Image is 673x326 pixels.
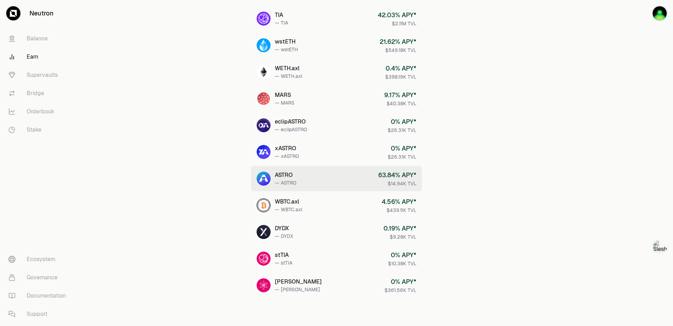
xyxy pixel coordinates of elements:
div: TIA [275,11,288,19]
img: WETH.axl [257,65,271,79]
a: Ecosystem [3,250,76,268]
div: DYDX [275,224,293,233]
div: [PERSON_NAME] [275,278,322,286]
div: — wstETH [275,46,298,53]
img: TIA [257,12,271,26]
div: — DYDX [275,233,293,240]
div: $26.31K TVL [388,153,416,160]
div: — TIA [275,19,288,26]
div: stTIA [275,251,292,259]
img: WBTC.axl [257,198,271,212]
div: $9.28K TVL [383,233,416,240]
a: Documentation [3,287,76,305]
a: xASTROxASTRO— xASTRO0% APY*$26.31K TVL [251,139,422,165]
a: Earn [3,48,76,66]
div: 9.17 % APY* [384,90,416,100]
img: stATOM [257,278,271,292]
a: TIATIA— TIA42.03% APY*$2.11M TVL [251,6,422,31]
div: $361.56K TVL [385,287,416,294]
img: MARS [257,92,271,106]
div: xASTRO [275,144,299,153]
div: 0.4 % APY* [385,64,416,73]
a: WETH.axlWETH.axl— WETH.axl0.4% APY*$398.19K TVL [251,59,422,85]
div: $2.11M TVL [378,20,416,27]
div: — stTIA [275,259,292,266]
div: Open Slesh AI Assistant (drag to move) [653,240,667,254]
div: wstETH [275,38,298,46]
div: $398.19K TVL [385,73,416,80]
div: $439.11K TVL [382,207,416,214]
div: 4.56 % APY* [382,197,416,207]
a: DYDXDYDX— DYDX0.19% APY*$9.28K TVL [251,219,422,245]
div: $549.18K TVL [380,47,416,54]
div: 0.19 % APY* [383,224,416,233]
img: xASTRO [257,145,271,159]
a: Orderbook [3,102,76,121]
div: $40.38K TVL [384,100,416,107]
a: Governance [3,268,76,287]
div: — xASTRO [275,153,299,160]
div: — ASTRO [275,179,296,186]
img: DYDX [257,225,271,239]
img: Adi Wallet [653,6,667,20]
img: wstETH [257,38,271,52]
div: 0 % APY* [388,250,416,260]
img: stTIA [257,252,271,266]
a: Bridge [3,84,76,102]
a: Supervaults [3,66,76,84]
a: ASTROASTRO— ASTRO63.84% APY*$14.94K TVL [251,166,422,191]
div: — WBTC.axl [275,206,302,213]
a: Balance [3,29,76,48]
div: — eclipASTRO [275,126,307,133]
a: wstETHwstETH— wstETH21.62% APY*$549.18K TVL [251,33,422,58]
img: eclipASTRO [257,118,271,132]
a: eclipASTROeclipASTRO— eclipASTRO0% APY*$26.31K TVL [251,113,422,138]
div: — [PERSON_NAME] [275,286,322,293]
div: $26.31K TVL [388,127,416,134]
div: ASTRO [275,171,296,179]
img: Slesh [653,240,667,254]
div: eclipASTRO [275,118,307,126]
div: $10.38K TVL [388,260,416,267]
div: — WETH.axl [275,73,302,80]
a: stTIAstTIA— stTIA0% APY*$10.38K TVL [251,246,422,271]
div: 0 % APY* [388,144,416,153]
a: Stake [3,121,76,139]
div: 0 % APY* [385,277,416,287]
a: stATOM[PERSON_NAME]— [PERSON_NAME]0% APY*$361.56K TVL [251,273,422,298]
div: WBTC.axl [275,198,302,206]
div: 0 % APY* [388,117,416,127]
a: MARSMARS— MARS9.17% APY*$40.38K TVL [251,86,422,111]
div: — MARS [275,99,294,106]
div: $14.94K TVL [378,180,416,187]
div: MARS [275,91,294,99]
img: ASTRO [257,172,271,186]
a: WBTC.axlWBTC.axl— WBTC.axl4.56% APY*$439.11K TVL [251,193,422,218]
div: WETH.axl [275,64,302,73]
div: 21.62 % APY* [380,37,416,47]
a: Support [3,305,76,323]
div: 42.03 % APY* [378,10,416,20]
div: 63.84 % APY* [378,170,416,180]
